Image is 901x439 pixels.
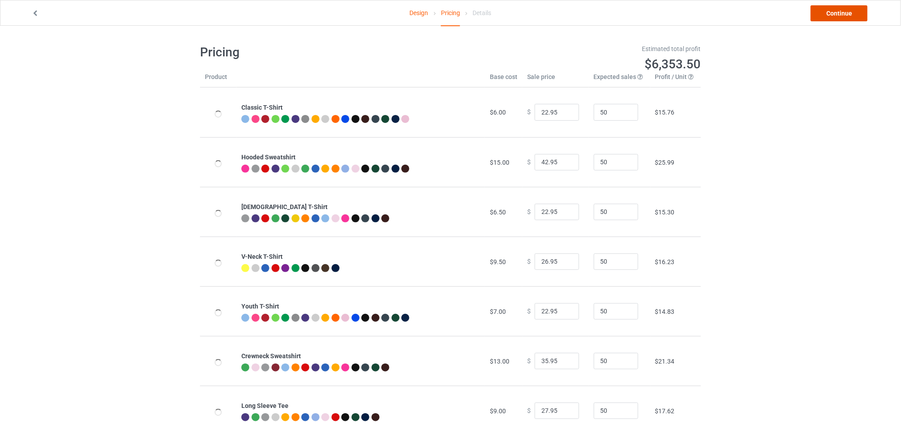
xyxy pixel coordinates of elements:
span: $15.00 [490,159,509,166]
b: Youth T-Shirt [241,303,279,310]
img: heather_texture.png [301,115,309,123]
b: Hooded Sweatshirt [241,154,296,161]
a: Continue [811,5,868,21]
b: [DEMOGRAPHIC_DATA] T-Shirt [241,203,328,210]
b: V-Neck T-Shirt [241,253,283,260]
span: $ [527,258,531,265]
span: $15.76 [655,109,675,116]
span: $ [527,308,531,315]
span: $14.83 [655,308,675,315]
b: Crewneck Sweatshirt [241,352,301,360]
th: Expected sales [589,72,650,87]
span: $13.00 [490,358,509,365]
span: $15.30 [655,209,675,216]
span: $ [527,357,531,364]
th: Product [200,72,236,87]
div: Pricing [441,0,460,26]
span: $ [527,208,531,215]
b: Classic T-Shirt [241,104,283,111]
span: $6.00 [490,109,506,116]
span: $9.50 [490,258,506,265]
img: heather_texture.png [292,314,300,322]
span: $9.00 [490,407,506,415]
th: Sale price [522,72,589,87]
span: $ [527,407,531,414]
th: Base cost [485,72,522,87]
span: $6.50 [490,209,506,216]
div: Details [473,0,491,25]
span: $16.23 [655,258,675,265]
span: $7.00 [490,308,506,315]
span: $ [527,158,531,166]
h1: Pricing [200,44,444,60]
th: Profit / Unit [650,72,701,87]
span: $17.62 [655,407,675,415]
span: $25.99 [655,159,675,166]
b: Long Sleeve Tee [241,402,288,409]
div: Estimated total profit [457,44,701,53]
a: Design [410,0,428,25]
span: $ [527,109,531,116]
span: $21.34 [655,358,675,365]
span: $6,353.50 [645,57,701,71]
